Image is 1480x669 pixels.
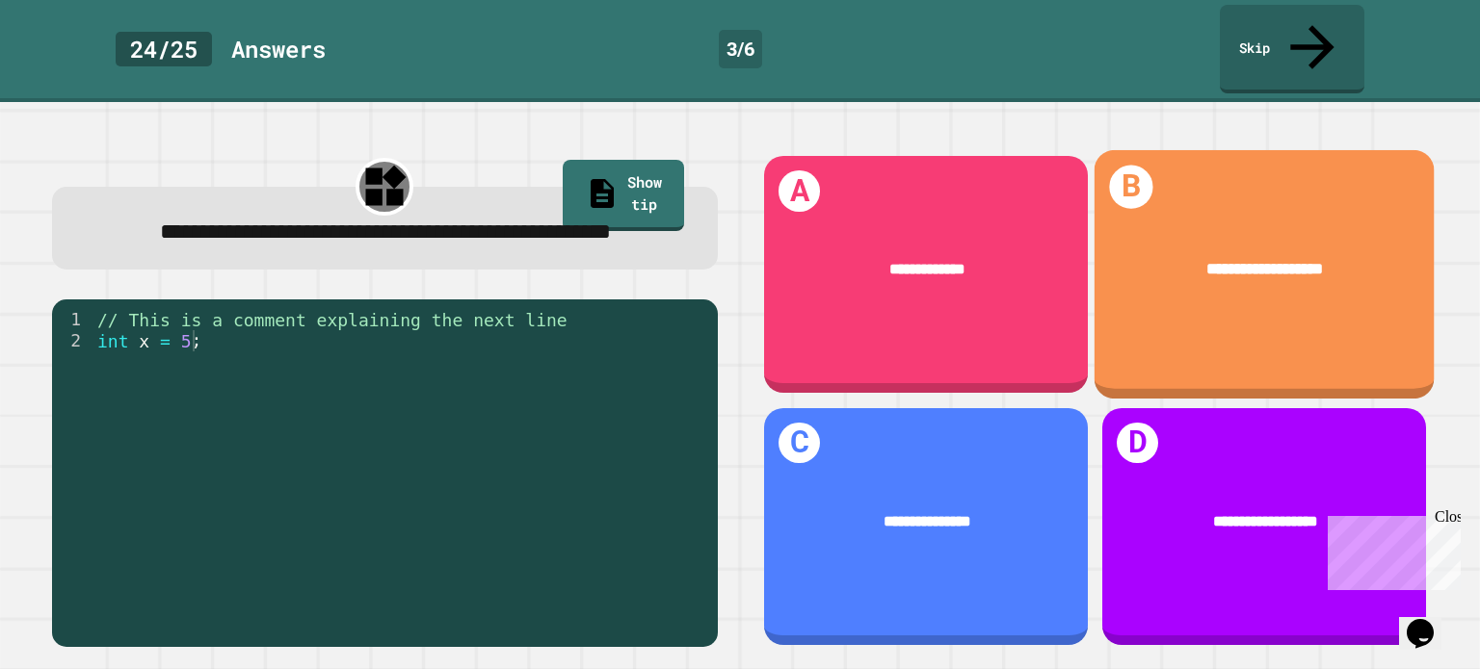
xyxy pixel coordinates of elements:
[1320,508,1461,590] iframe: chat widget
[116,32,212,66] div: 24 / 25
[779,170,820,212] h1: A
[1110,166,1153,209] h1: B
[1117,423,1158,464] h1: D
[1220,5,1364,93] a: Skip
[52,309,93,330] div: 1
[52,330,93,351] div: 2
[231,32,326,66] div: Answer s
[563,160,684,232] a: Show tip
[8,8,133,122] div: Chat with us now!Close
[719,30,762,68] div: 3 / 6
[1399,592,1461,650] iframe: chat widget
[779,423,820,464] h1: C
